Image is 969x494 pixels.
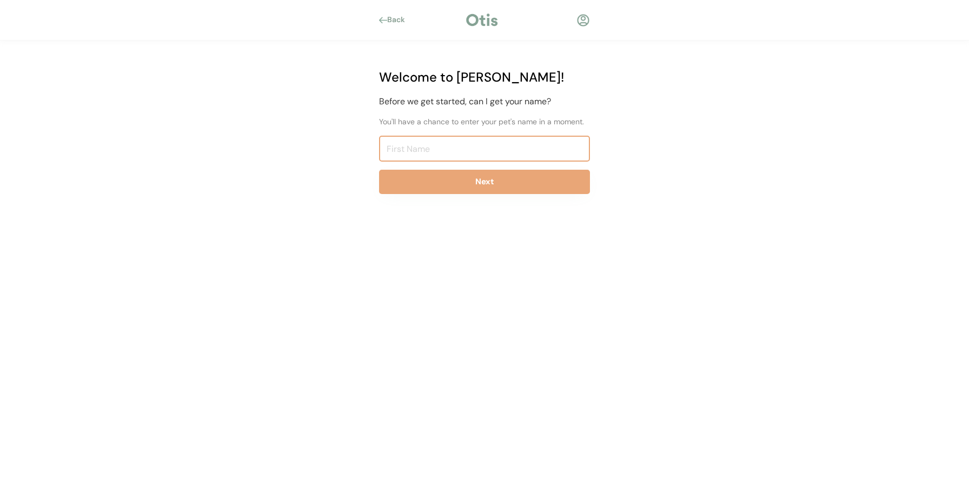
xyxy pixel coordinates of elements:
div: You'll have a chance to enter your pet's name in a moment. [379,116,590,128]
div: Back [387,15,412,25]
div: Welcome to [PERSON_NAME]! [379,68,590,87]
div: Before we get started, can I get your name? [379,95,590,108]
input: First Name [379,136,590,162]
button: Next [379,170,590,194]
